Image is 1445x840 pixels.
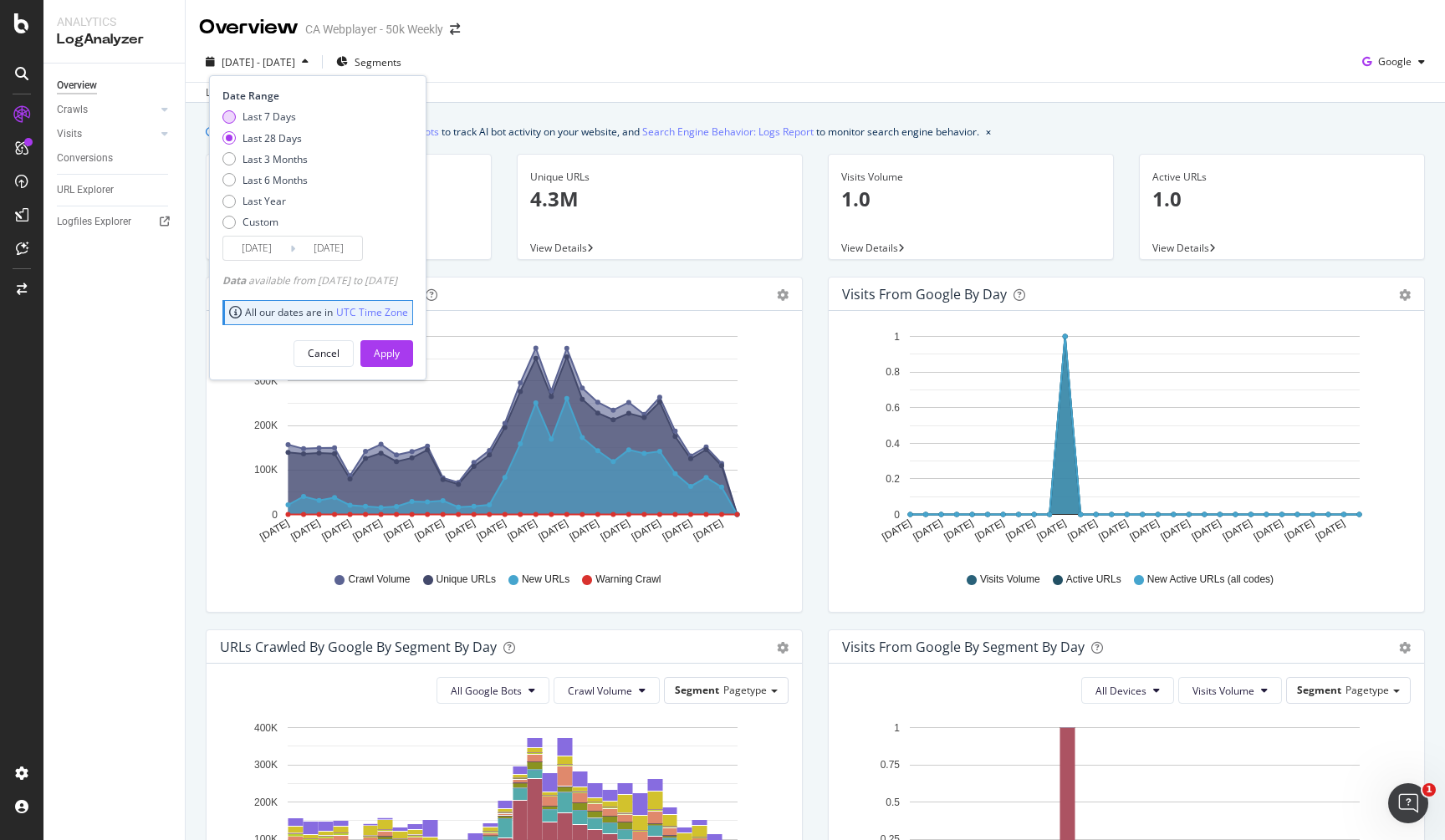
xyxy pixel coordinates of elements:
[1388,783,1428,823] iframe: Intercom live chat
[642,123,814,140] a: Search Engine Behavior: Logs Report
[777,642,789,654] div: gear
[1152,185,1412,213] p: 1.0
[1399,642,1411,654] div: gear
[57,125,156,143] a: Visits
[886,473,900,485] text: 0.2
[451,684,522,698] span: All Google Bots
[841,241,898,255] span: View Details
[1081,677,1174,704] button: All Devices
[222,89,409,103] div: Date Range
[1252,517,1285,543] text: [DATE]
[374,346,400,360] div: Apply
[1192,684,1254,698] span: Visits Volume
[522,573,569,587] span: New URLs
[1147,573,1274,587] span: New Active URLs (all codes)
[980,573,1040,587] span: Visits Volume
[530,241,587,255] span: View Details
[360,340,413,367] button: Apply
[1178,677,1282,704] button: Visits Volume
[894,331,900,343] text: 1
[777,289,789,301] div: gear
[886,367,900,379] text: 0.8
[355,55,401,69] span: Segments
[841,170,1100,185] div: Visits Volume
[222,273,248,288] span: Data
[243,152,308,166] div: Last 3 Months
[222,123,979,140] div: We introduced 2 new report templates: to track AI bot activity on your website, and to monitor se...
[288,517,322,543] text: [DATE]
[222,215,308,229] div: Custom
[222,152,308,166] div: Last 3 Months
[57,213,131,231] div: Logfiles Explorer
[1345,683,1389,697] span: Pagetype
[222,194,308,208] div: Last Year
[530,170,789,185] div: Unique URLs
[254,375,278,387] text: 300K
[350,517,384,543] text: [DATE]
[841,185,1100,213] p: 1.0
[243,194,286,208] div: Last Year
[305,21,443,38] div: CA Webplayer - 50k Weekly
[599,517,632,543] text: [DATE]
[1152,170,1412,185] div: Active URLs
[675,683,719,697] span: Segment
[1297,683,1341,697] span: Segment
[1152,241,1209,255] span: View Details
[1190,517,1223,543] text: [DATE]
[437,677,549,704] button: All Google Bots
[57,181,173,199] a: URL Explorer
[57,150,113,167] div: Conversions
[319,517,353,543] text: [DATE]
[880,517,913,543] text: [DATE]
[222,55,295,69] span: [DATE] - [DATE]
[982,120,995,144] button: close banner
[723,683,767,697] span: Pagetype
[222,131,308,145] div: Last 28 Days
[475,517,508,543] text: [DATE]
[554,677,660,704] button: Crawl Volume
[894,722,900,734] text: 1
[1356,48,1432,75] button: Google
[661,517,694,543] text: [DATE]
[886,797,900,808] text: 0.5
[348,573,410,587] span: Crawl Volume
[199,48,315,75] button: [DATE] - [DATE]
[308,346,340,360] div: Cancel
[254,759,278,771] text: 300K
[692,517,725,543] text: [DATE]
[506,517,539,543] text: [DATE]
[444,517,477,543] text: [DATE]
[450,23,460,35] div: arrow-right-arrow-left
[57,101,156,119] a: Crawls
[272,509,278,521] text: 0
[57,77,97,94] div: Overview
[1159,517,1192,543] text: [DATE]
[568,684,632,698] span: Crawl Volume
[254,420,278,431] text: 200K
[220,639,497,655] div: URLs Crawled by Google By Segment By Day
[254,797,278,808] text: 200K
[223,237,290,260] input: Start Date
[254,465,278,476] text: 100K
[842,324,1405,557] svg: A chart.
[57,213,173,231] a: Logfiles Explorer
[295,237,362,260] input: End Date
[595,573,661,587] span: Warning Crawl
[537,517,570,543] text: [DATE]
[530,185,789,213] p: 4.3M
[1399,289,1411,301] div: gear
[57,101,88,119] div: Crawls
[57,181,114,199] div: URL Explorer
[206,123,1425,140] div: info banner
[229,305,408,319] div: All our dates are in
[329,48,408,75] button: Segments
[413,517,447,543] text: [DATE]
[1314,517,1347,543] text: [DATE]
[1097,517,1131,543] text: [DATE]
[437,573,496,587] span: Unique URLs
[57,125,82,143] div: Visits
[222,109,308,124] div: Last 7 Days
[220,324,783,557] div: A chart.
[1066,573,1121,587] span: Active URLs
